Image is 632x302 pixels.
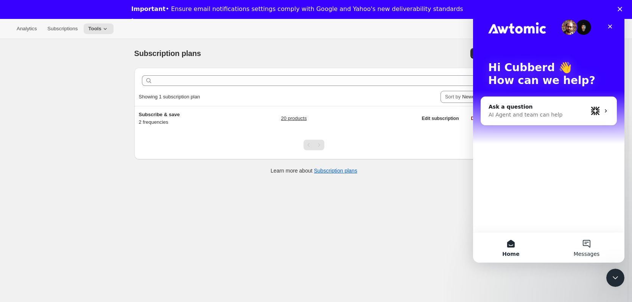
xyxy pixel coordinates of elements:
[131,5,165,12] b: Important
[134,49,201,58] span: Subscription plans
[304,140,324,150] nav: Pagination
[417,113,463,124] button: Edit subscription
[17,26,37,32] span: Analytics
[43,23,82,34] button: Subscriptions
[47,26,78,32] span: Subscriptions
[470,48,493,59] button: Create
[422,115,459,121] span: Edit subscription
[281,115,307,122] a: 20 products
[271,167,357,174] p: Learn more about
[139,111,233,126] div: 2 frequencies
[471,115,484,121] span: Delete
[618,7,625,11] div: Close
[12,23,41,34] button: Analytics
[131,17,170,26] a: Learn more
[466,113,489,124] button: Delete
[88,26,101,32] span: Tools
[606,269,624,287] iframe: Intercom live chat
[139,112,180,117] span: Subscribe & save
[131,5,463,13] div: • Ensure email notifications settings comply with Google and Yahoo's new deliverability standards
[473,8,624,263] iframe: Intercom live chat
[139,94,200,100] span: Showing 1 subscription plan
[84,23,114,34] button: Tools
[314,168,357,174] a: Subscription plans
